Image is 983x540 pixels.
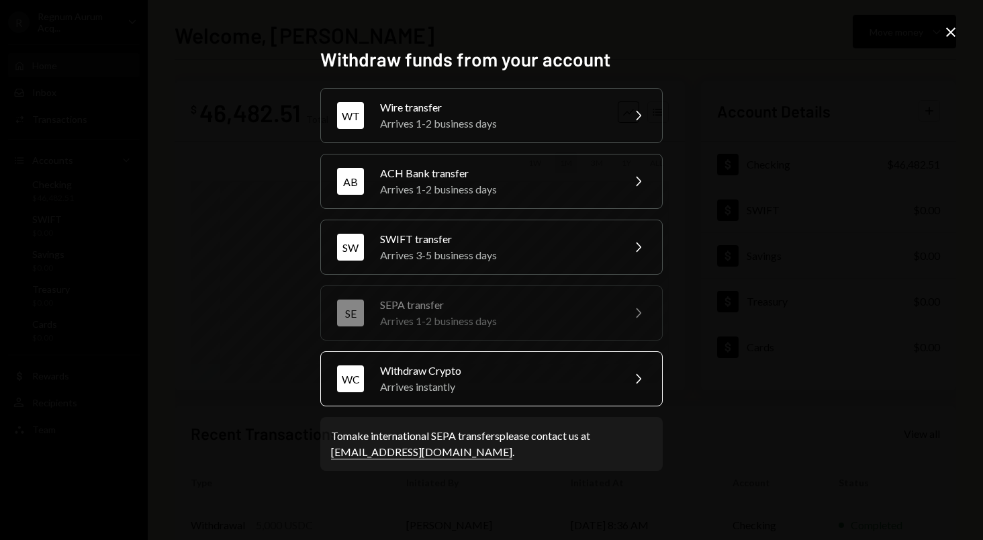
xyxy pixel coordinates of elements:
div: SEPA transfer [380,297,614,313]
div: Arrives 1-2 business days [380,313,614,329]
div: SE [337,300,364,326]
div: WC [337,365,364,392]
div: Wire transfer [380,99,614,116]
div: Arrives 1-2 business days [380,116,614,132]
a: [EMAIL_ADDRESS][DOMAIN_NAME] [331,445,512,459]
div: ACH Bank transfer [380,165,614,181]
div: AB [337,168,364,195]
div: Withdraw Crypto [380,363,614,379]
div: Arrives 3-5 business days [380,247,614,263]
button: WTWire transferArrives 1-2 business days [320,88,663,143]
div: WT [337,102,364,129]
button: SWSWIFT transferArrives 3-5 business days [320,220,663,275]
h2: Withdraw funds from your account [320,46,663,73]
button: WCWithdraw CryptoArrives instantly [320,351,663,406]
button: ABACH Bank transferArrives 1-2 business days [320,154,663,209]
div: Arrives instantly [380,379,614,395]
button: SESEPA transferArrives 1-2 business days [320,285,663,341]
div: To make international SEPA transfers please contact us at . [331,428,652,460]
div: SWIFT transfer [380,231,614,247]
div: Arrives 1-2 business days [380,181,614,197]
div: SW [337,234,364,261]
